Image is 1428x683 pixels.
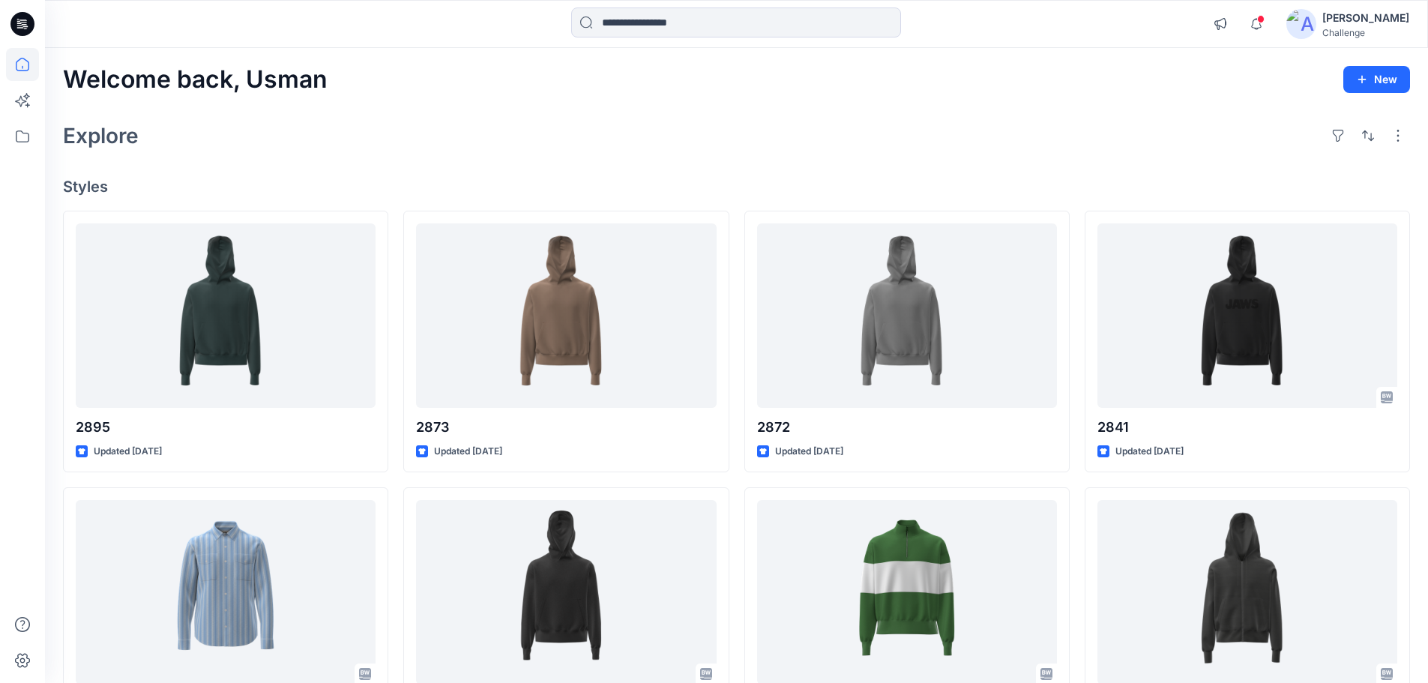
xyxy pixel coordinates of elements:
p: 2872 [757,417,1057,438]
a: 2841 [1097,223,1397,409]
img: avatar [1286,9,1316,39]
p: Updated [DATE] [434,444,502,460]
div: Challenge [1322,27,1409,38]
a: 2873 [416,223,716,409]
p: Updated [DATE] [94,444,162,460]
p: 2841 [1097,417,1397,438]
button: New [1343,66,1410,93]
p: 2895 [76,417,376,438]
h2: Explore [63,124,139,148]
h4: Styles [63,178,1410,196]
p: Updated [DATE] [775,444,843,460]
h2: Welcome back, Usman [63,66,328,94]
div: [PERSON_NAME] [1322,9,1409,27]
p: 2873 [416,417,716,438]
a: 2895 [76,223,376,409]
p: Updated [DATE] [1115,444,1184,460]
a: 2872 [757,223,1057,409]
